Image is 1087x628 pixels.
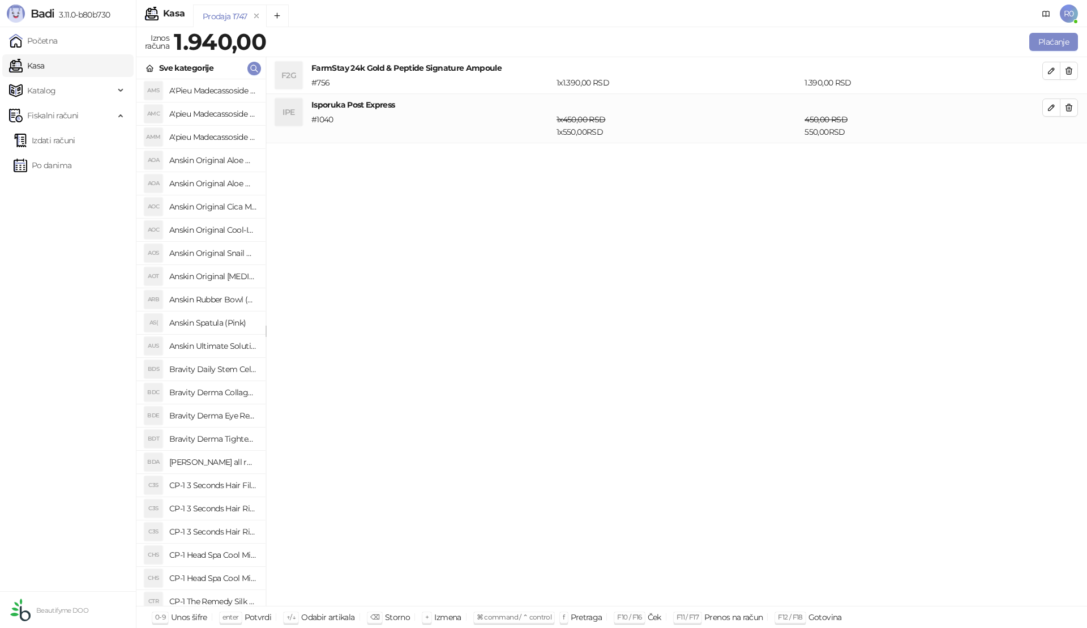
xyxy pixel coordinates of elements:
[54,10,110,20] span: 3.11.0-b80b730
[144,430,162,448] div: BDT
[7,5,25,23] img: Logo
[144,105,162,123] div: AMC
[169,499,256,518] h4: CP-1 3 Seconds Hair Ringer Hair Fill-up Ampoule
[169,453,256,471] h4: [PERSON_NAME] all round modeling powder
[1060,5,1078,23] span: R0
[245,610,272,625] div: Potvrdi
[31,7,54,20] span: Badi
[144,128,162,146] div: AMM
[311,99,1042,111] h4: Isporuka Post Express
[301,610,354,625] div: Odabir artikala
[9,599,32,621] img: 64x64-companyLogo-432ed541-86f2-4000-a6d6-137676e77c9d.png
[9,29,58,52] a: Početna
[275,62,302,89] div: F2G
[203,10,247,23] div: Prodaja 1747
[144,453,162,471] div: BDA
[27,79,56,102] span: Katalog
[144,383,162,401] div: BDC
[163,9,185,18] div: Kasa
[554,113,802,138] div: 1 x 550,00 RSD
[144,569,162,587] div: CHS
[159,62,213,74] div: Sve kategorije
[144,546,162,564] div: CHS
[144,82,162,100] div: AMS
[155,613,165,621] span: 0-9
[144,221,162,239] div: AOC
[14,154,71,177] a: Po danima
[14,129,75,152] a: Izdati računi
[144,337,162,355] div: AUS
[275,99,302,126] div: IPE
[169,151,256,169] h4: Anskin Original Aloe Modeling Mask (Refill) 240g
[477,613,552,621] span: ⌘ command / ⌃ control
[249,11,264,21] button: remove
[169,569,256,587] h4: CP-1 Head Spa Cool Mint Shampoo
[557,114,605,125] span: 1 x 450,00 RSD
[144,592,162,610] div: CTR
[1037,5,1055,23] a: Dokumentacija
[144,523,162,541] div: C3S
[385,610,410,625] div: Storno
[1029,33,1078,51] button: Plaćanje
[704,610,763,625] div: Prenos na račun
[808,610,842,625] div: Gotovina
[169,267,256,285] h4: Anskin Original [MEDICAL_DATA] Modeling Mask 240g
[370,613,379,621] span: ⌫
[571,610,602,625] div: Pretraga
[169,407,256,425] h4: Bravity Derma Eye Repair Ampoule
[648,610,661,625] div: Ček
[563,613,564,621] span: f
[169,476,256,494] h4: CP-1 3 Seconds Hair Fill-up Waterpack
[144,151,162,169] div: AOA
[27,104,78,127] span: Fiskalni računi
[144,360,162,378] div: BDS
[169,337,256,355] h4: Anskin Ultimate Solution Modeling Activator 1000ml
[144,499,162,518] div: C3S
[309,113,554,138] div: # 1040
[311,62,1042,74] h4: FarmStay 24k Gold & Peptide Signature Ampoule
[169,105,256,123] h4: A'pieu Madecassoside Cream 2X
[804,114,848,125] span: 450,00 RSD
[144,476,162,494] div: C3S
[144,244,162,262] div: AOS
[554,76,802,89] div: 1 x 1.390,00 RSD
[677,613,699,621] span: F11 / F17
[169,430,256,448] h4: Bravity Derma Tightening Neck Ampoule
[144,267,162,285] div: AOT
[174,28,266,55] strong: 1.940,00
[286,613,296,621] span: ↑/↓
[144,174,162,193] div: AOA
[425,613,429,621] span: +
[144,314,162,332] div: AS(
[169,546,256,564] h4: CP-1 Head Spa Cool Mint Shampoo
[169,314,256,332] h4: Anskin Spatula (Pink)
[169,290,256,309] h4: Anskin Rubber Bowl (Pink)
[266,5,289,27] button: Add tab
[36,606,88,614] small: Beautifyme DOO
[144,290,162,309] div: ARB
[136,79,266,606] div: grid
[169,128,256,146] h4: A'pieu Madecassoside Moisture Gel Cream
[169,221,256,239] h4: Anskin Original Cool-Ice Modeling Mask 1kg
[169,360,256,378] h4: Bravity Daily Stem Cell Sleeping Pack
[144,407,162,425] div: BDE
[169,523,256,541] h4: CP-1 3 Seconds Hair Ringer Hair Fill-up Ampoule
[171,610,207,625] div: Unos šifre
[802,113,1045,138] div: 550,00 RSD
[778,613,802,621] span: F12 / F18
[169,592,256,610] h4: CP-1 The Remedy Silk Essence
[169,244,256,262] h4: Anskin Original Snail Modeling Mask 1kg
[169,82,256,100] h4: A'Pieu Madecassoside Sleeping Mask
[434,610,461,625] div: Izmena
[143,31,172,53] div: Iznos računa
[802,76,1045,89] div: 1.390,00 RSD
[169,383,256,401] h4: Bravity Derma Collagen Eye Cream
[144,198,162,216] div: AOC
[222,613,239,621] span: enter
[169,174,256,193] h4: Anskin Original Aloe Modeling Mask 1kg
[617,613,641,621] span: F10 / F16
[309,76,554,89] div: # 756
[9,54,44,77] a: Kasa
[169,198,256,216] h4: Anskin Original Cica Modeling Mask 240g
